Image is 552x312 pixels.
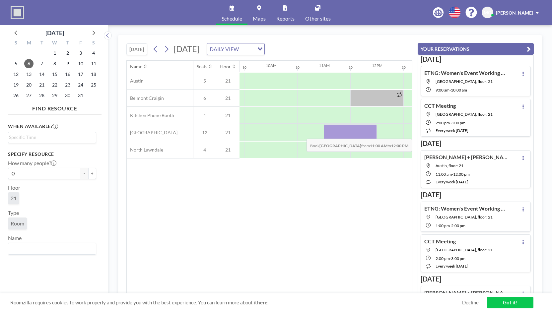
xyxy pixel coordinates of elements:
span: Wednesday, October 15, 2025 [50,70,59,79]
span: Little Village, floor: 21 [436,79,493,84]
img: organization-logo [11,6,24,19]
span: Sunday, October 5, 2025 [11,59,21,68]
span: 10:00 AM [451,88,467,93]
h3: [DATE] [421,55,531,63]
div: Seats [197,64,207,70]
div: 11AM [319,63,330,68]
h4: [PERSON_NAME] + [PERSON_NAME] Check-in [424,154,507,160]
span: Roomzilla requires cookies to work properly and provide you with the best experience. You can lea... [10,299,462,306]
span: Thursday, October 2, 2025 [63,48,72,58]
span: MG [484,10,491,16]
div: S [10,39,23,48]
a: here. [257,299,268,305]
span: 21 [216,147,240,153]
span: Maps [253,16,266,21]
span: Wednesday, October 1, 2025 [50,48,59,58]
span: Book from to [307,139,412,152]
div: Search for option [8,243,96,254]
span: North Lawndale, floor: 21 [436,112,493,117]
h4: ETNG: Women's Event Working Group [424,70,507,76]
span: Saturday, October 4, 2025 [89,48,98,58]
span: Monday, October 13, 2025 [24,70,34,79]
button: - [80,168,88,179]
span: Saturday, October 18, 2025 [89,70,98,79]
span: Other sites [305,16,331,21]
span: Wednesday, October 22, 2025 [50,80,59,90]
span: Sunday, October 19, 2025 [11,80,21,90]
span: Friday, October 3, 2025 [76,48,85,58]
label: Name [8,235,22,241]
span: Kitchen Phone Booth [127,112,174,118]
span: 5 [193,78,216,84]
span: 11:00 AM [436,172,452,177]
a: Decline [462,299,479,306]
span: Monday, October 27, 2025 [24,91,34,100]
span: DAILY VIEW [208,45,240,53]
b: [GEOGRAPHIC_DATA] [319,143,361,148]
label: Type [8,210,19,216]
span: Friday, October 17, 2025 [76,70,85,79]
span: 2:00 PM [451,223,465,228]
h4: ETNG: Women's Event Working Group [424,205,507,212]
input: Search for option [241,45,253,53]
span: 12:00 PM [453,172,470,177]
b: 12:00 PM [391,143,408,148]
span: - [449,88,451,93]
span: 3:00 PM [451,256,465,261]
input: Search for option [9,134,92,141]
span: 9:00 AM [436,88,449,93]
span: Schedule [222,16,242,21]
div: Search for option [207,43,264,55]
span: 6 [193,95,216,101]
span: 21 [216,130,240,136]
span: Room [11,220,24,227]
span: 21 [216,78,240,84]
div: Name [130,64,142,70]
span: Thursday, October 9, 2025 [63,59,72,68]
span: every week [DATE] [436,179,468,184]
div: Floor [220,64,231,70]
span: every week [DATE] [436,128,468,133]
span: 1 [193,112,216,118]
span: every week [DATE] [436,264,468,269]
span: [DATE] [173,44,200,54]
label: Floor [8,184,20,191]
span: [PERSON_NAME] [496,10,533,16]
span: Monday, October 6, 2025 [24,59,34,68]
span: Monday, October 20, 2025 [24,80,34,90]
b: 11:00 AM [370,143,387,148]
h3: [DATE] [421,139,531,148]
span: Wednesday, October 29, 2025 [50,91,59,100]
span: Saturday, October 11, 2025 [89,59,98,68]
div: 30 [349,65,353,70]
span: Tuesday, October 21, 2025 [37,80,46,90]
span: Sunday, October 12, 2025 [11,70,21,79]
span: Sunday, October 26, 2025 [11,91,21,100]
div: 30 [242,65,246,70]
div: 10AM [266,63,277,68]
h3: [DATE] [421,275,531,283]
div: 30 [402,65,406,70]
span: Tuesday, October 28, 2025 [37,91,46,100]
div: 12PM [372,63,382,68]
button: YOUR RESERVATIONS [418,43,534,55]
span: North Lawndale, floor: 21 [436,247,493,252]
span: Friday, October 10, 2025 [76,59,85,68]
div: S [87,39,100,48]
span: Thursday, October 23, 2025 [63,80,72,90]
button: [DATE] [126,43,147,55]
div: [DATE] [45,28,64,37]
div: T [61,39,74,48]
h3: [DATE] [421,191,531,199]
span: Belmont Craigin [127,95,164,101]
span: Austin, floor: 21 [436,163,463,168]
span: Saturday, October 25, 2025 [89,80,98,90]
span: 21 [216,112,240,118]
span: 1:00 PM [436,223,450,228]
div: Search for option [8,132,96,142]
span: 12 [193,130,216,136]
span: Thursday, October 30, 2025 [63,91,72,100]
button: + [88,168,96,179]
span: Friday, October 31, 2025 [76,91,85,100]
div: 30 [296,65,300,70]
